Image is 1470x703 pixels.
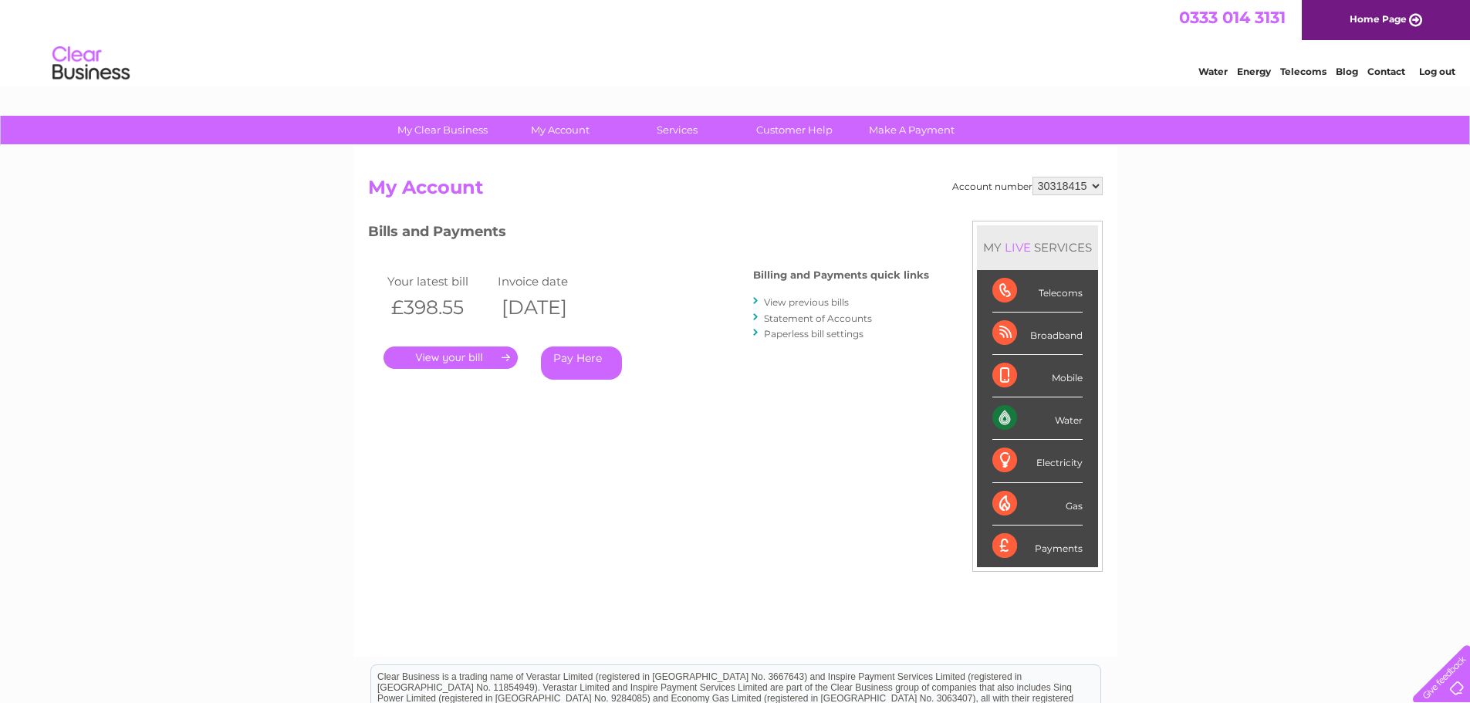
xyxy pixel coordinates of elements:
[992,483,1083,526] div: Gas
[371,8,1100,75] div: Clear Business is a trading name of Verastar Limited (registered in [GEOGRAPHIC_DATA] No. 3667643...
[952,177,1103,195] div: Account number
[848,116,975,144] a: Make A Payment
[1179,8,1286,27] a: 0333 014 3131
[753,269,929,281] h4: Billing and Payments quick links
[977,225,1098,269] div: MY SERVICES
[384,271,495,292] td: Your latest bill
[384,346,518,369] a: .
[1367,66,1405,77] a: Contact
[613,116,741,144] a: Services
[494,271,605,292] td: Invoice date
[992,313,1083,355] div: Broadband
[1237,66,1271,77] a: Energy
[494,292,605,323] th: [DATE]
[764,328,863,340] a: Paperless bill settings
[992,270,1083,313] div: Telecoms
[1198,66,1228,77] a: Water
[992,397,1083,440] div: Water
[992,355,1083,397] div: Mobile
[1280,66,1326,77] a: Telecoms
[992,440,1083,482] div: Electricity
[368,177,1103,206] h2: My Account
[496,116,623,144] a: My Account
[1336,66,1358,77] a: Blog
[368,221,929,248] h3: Bills and Payments
[992,526,1083,567] div: Payments
[1002,240,1034,255] div: LIVE
[52,40,130,87] img: logo.png
[764,296,849,308] a: View previous bills
[764,313,872,324] a: Statement of Accounts
[384,292,495,323] th: £398.55
[1419,66,1455,77] a: Log out
[731,116,858,144] a: Customer Help
[379,116,506,144] a: My Clear Business
[541,346,622,380] a: Pay Here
